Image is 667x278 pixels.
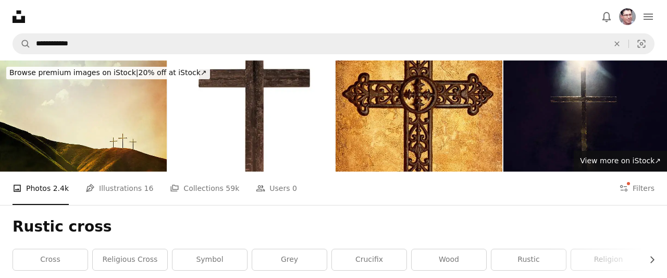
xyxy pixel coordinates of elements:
[256,172,297,205] a: Users 0
[172,249,247,270] a: symbol
[617,6,638,27] button: Profile
[13,217,654,236] h1: Rustic cross
[252,249,327,270] a: grey
[93,249,167,270] a: religious cross
[13,249,88,270] a: cross
[9,68,138,77] span: Browse premium images on iStock |
[144,183,154,194] span: 16
[170,172,239,205] a: Collections 59k
[580,156,661,165] span: View more on iStock ↗
[332,249,406,270] a: crucifix
[412,249,486,270] a: wood
[596,6,617,27] button: Notifications
[643,249,654,270] button: scroll list to the right
[336,61,502,172] img: Religious: Iron Cross on Antiqued Textured Background
[629,34,654,54] button: Visual search
[292,183,297,194] span: 0
[606,34,628,54] button: Clear
[619,172,654,205] button: Filters
[85,172,153,205] a: Illustrations 16
[168,61,335,172] img: Old rustic wooden cross isolated on white background. Christian faith.
[619,8,636,25] img: Avatar of user Brandon Nappi
[638,6,659,27] button: Menu
[574,151,667,172] a: View more on iStock↗
[226,183,239,194] span: 59k
[13,33,654,54] form: Find visuals sitewide
[13,34,31,54] button: Search Unsplash
[491,249,566,270] a: rustic
[13,10,25,23] a: Home — Unsplash
[571,249,646,270] a: religion
[6,67,210,79] div: 20% off at iStock ↗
